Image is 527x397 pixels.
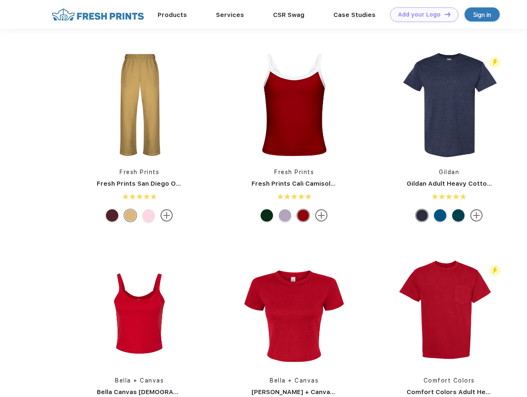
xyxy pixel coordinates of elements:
[84,258,194,368] img: func=resize&h=266
[270,377,319,384] a: Bella + Canvas
[115,377,164,384] a: Bella + Canvas
[252,388,483,396] a: [PERSON_NAME] + Canvas [DEMOGRAPHIC_DATA]' Micro Ribbed Baby Tee
[315,209,328,222] img: more.svg
[279,209,291,222] div: Purple White
[97,180,271,187] a: Fresh Prints San Diego Open Heavyweight Sweatpants
[470,209,483,222] img: more.svg
[252,180,348,187] a: Fresh Prints Cali Camisole Top
[398,11,441,18] div: Add your Logo
[49,7,146,22] img: fo%20logo%202.webp
[452,209,465,222] div: Antiqu Jade Dome
[407,180,514,187] a: Gildan Adult Heavy Cotton T-Shirt
[97,388,294,396] a: Bella Canvas [DEMOGRAPHIC_DATA]' Micro Ribbed Scoop Tank
[261,209,273,222] div: Dark Green
[274,169,314,175] a: Fresh Prints
[489,265,501,276] img: flash_active_toggle.svg
[434,209,446,222] div: Antique Sapphire
[416,209,428,222] div: Heather Navy
[216,11,244,19] a: Services
[439,169,459,175] a: Gildan
[297,209,309,222] div: Crimson White
[424,377,475,384] a: Comfort Colors
[473,10,491,19] div: Sign in
[394,258,504,368] img: func=resize&h=266
[124,209,137,222] div: Bahama Yellow mto
[106,209,118,222] div: Burgundy mto
[489,57,501,68] img: flash_active_toggle.svg
[160,209,173,222] img: more.svg
[158,11,187,19] a: Products
[394,50,504,160] img: func=resize&h=266
[239,258,349,368] img: func=resize&h=266
[120,169,159,175] a: Fresh Prints
[273,11,304,19] a: CSR Swag
[142,209,155,222] div: Pink
[445,12,450,17] img: DT
[239,50,349,160] img: func=resize&h=266
[84,50,194,160] img: func=resize&h=266
[465,7,500,22] a: Sign in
